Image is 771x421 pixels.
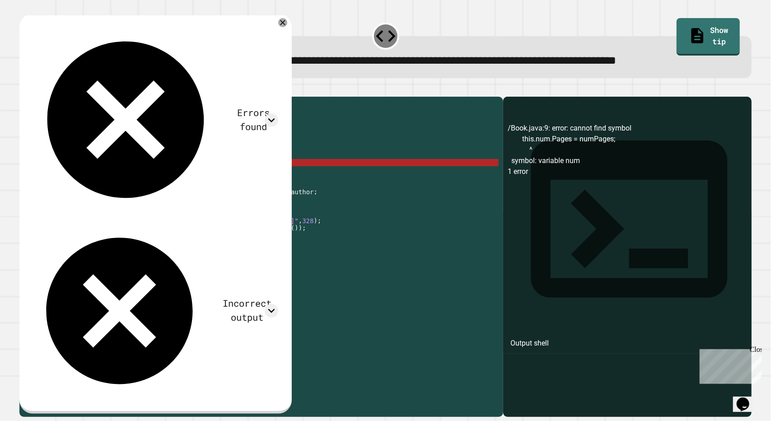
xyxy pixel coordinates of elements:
[4,4,62,57] div: Chat with us now!Close
[696,346,762,384] iframe: chat widget
[508,123,748,417] div: /Book.java:9: error: cannot find symbol this.num.Pages = numPages; ^ symbol: variable num 1 error
[733,385,762,412] iframe: chat widget
[216,297,278,324] div: Incorrect output
[229,106,278,134] div: Errors found
[677,18,740,55] a: Show tip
